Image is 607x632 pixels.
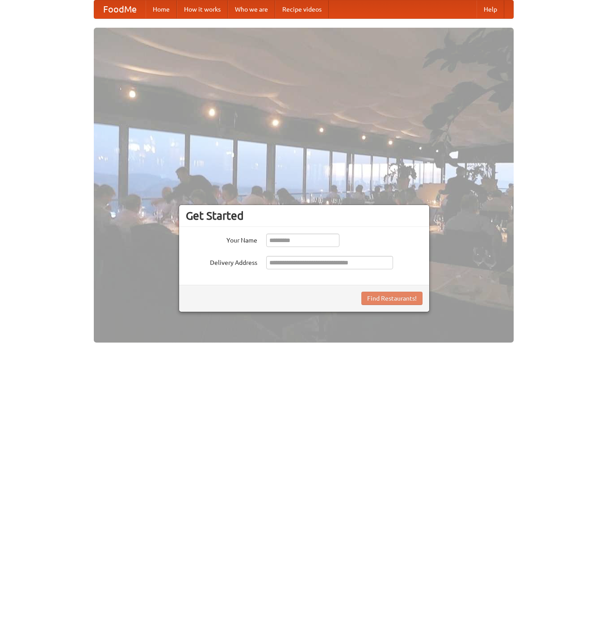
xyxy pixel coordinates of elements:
[186,234,257,245] label: Your Name
[94,0,146,18] a: FoodMe
[177,0,228,18] a: How it works
[146,0,177,18] a: Home
[228,0,275,18] a: Who we are
[361,292,423,305] button: Find Restaurants!
[477,0,504,18] a: Help
[186,256,257,267] label: Delivery Address
[275,0,329,18] a: Recipe videos
[186,209,423,222] h3: Get Started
